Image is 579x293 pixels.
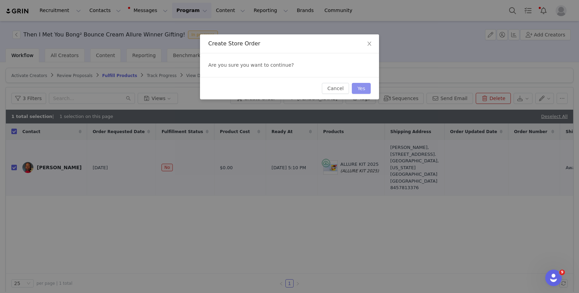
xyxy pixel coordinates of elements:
[367,41,372,46] i: icon: close
[322,83,349,94] button: Cancel
[352,83,371,94] button: Yes
[545,270,562,286] iframe: Intercom live chat
[559,270,565,275] span: 9
[360,34,379,54] button: Close
[200,53,379,77] div: Are you sure you want to continue?
[208,40,371,47] div: Create Store Order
